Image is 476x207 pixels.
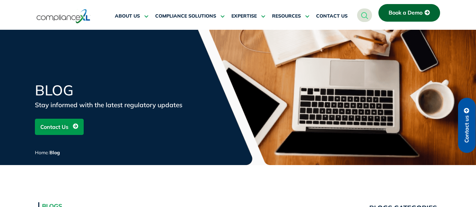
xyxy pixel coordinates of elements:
[357,8,372,22] a: navsearch-button
[37,8,90,24] img: logo-one.svg
[35,149,48,156] a: Home
[389,10,422,16] span: Book a Demo
[378,4,440,22] a: Book a Demo
[40,120,68,133] span: Contact Us
[155,8,225,24] a: COMPLIANCE SOLUTIONS
[35,83,198,97] h1: Blog
[35,100,198,110] div: Stay informed with the latest regulatory updates
[316,13,348,19] span: CONTACT US
[316,8,348,24] a: CONTACT US
[464,115,470,143] span: Contact us
[115,8,148,24] a: ABOUT US
[272,13,301,19] span: RESOURCES
[35,149,60,156] span: /
[231,8,265,24] a: EXPERTISE
[155,13,216,19] span: COMPLIANCE SOLUTIONS
[458,98,476,153] a: Contact us
[231,13,257,19] span: EXPERTISE
[35,119,84,135] a: Contact Us
[49,149,60,156] span: Blog
[115,13,140,19] span: ABOUT US
[272,8,309,24] a: RESOURCES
